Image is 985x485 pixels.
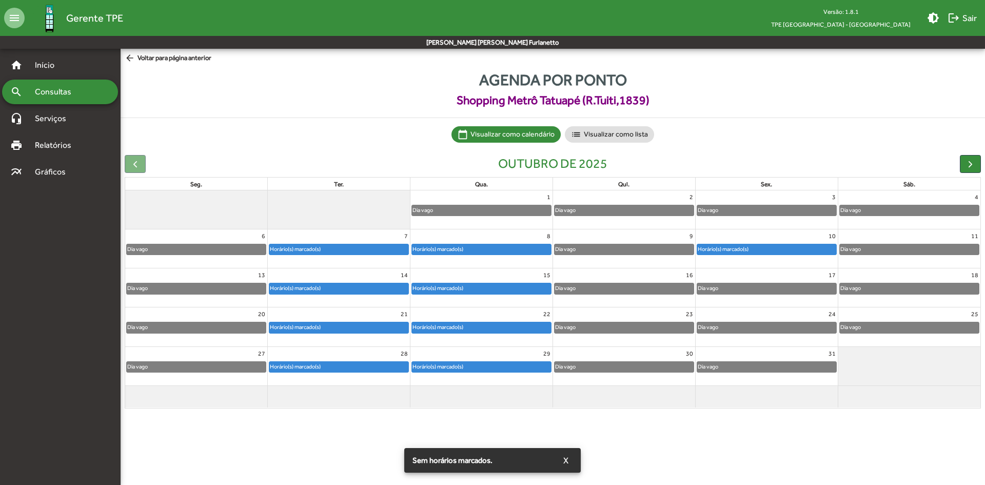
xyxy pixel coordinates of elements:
td: 31 de outubro de 2025 [695,346,838,385]
a: 21 de outubro de 2025 [399,307,410,321]
div: Dia vago [697,283,719,293]
a: 17 de outubro de 2025 [826,268,838,282]
a: 1 de outubro de 2025 [545,190,553,204]
mat-icon: arrow_back [125,53,137,64]
mat-icon: menu [4,8,25,28]
span: Consultas [29,86,85,98]
a: 16 de outubro de 2025 [684,268,695,282]
td: 4 de outubro de 2025 [838,190,980,229]
span: Agenda por ponto [121,68,985,91]
div: Horário(s) marcado(s) [697,244,749,254]
div: Dia vago [840,205,861,215]
mat-icon: search [10,86,23,98]
a: 2 de outubro de 2025 [687,190,695,204]
a: terça-feira [332,179,346,190]
mat-icon: calendar_today [458,129,468,140]
td: 14 de outubro de 2025 [268,268,410,307]
span: Gráficos [29,166,80,178]
div: Dia vago [412,205,434,215]
div: Dia vago [555,244,576,254]
a: quarta-feira [473,179,490,190]
div: Dia vago [840,322,861,332]
mat-chip: Visualizar como lista [565,126,654,143]
span: Shopping Metrô Tatuapé (R.Tuiti,1839) [121,91,985,109]
a: 4 de outubro de 2025 [973,190,980,204]
td: 1 de outubro de 2025 [410,190,553,229]
td: 18 de outubro de 2025 [838,268,980,307]
a: 20 de outubro de 2025 [256,307,267,321]
mat-icon: logout [948,12,960,24]
a: quinta-feira [616,179,632,190]
div: Dia vago [697,362,719,372]
div: Horário(s) marcado(s) [269,283,321,293]
div: Versão: 1.8.1 [763,5,919,18]
span: Voltar para página anterior [125,53,211,64]
td: 15 de outubro de 2025 [410,268,553,307]
div: Dia vago [127,283,148,293]
td: 10 de outubro de 2025 [695,229,838,268]
td: 6 de outubro de 2025 [125,229,268,268]
div: Dia vago [555,322,576,332]
div: Horário(s) marcado(s) [412,244,464,254]
div: Dia vago [697,205,719,215]
div: Dia vago [127,244,148,254]
a: 15 de outubro de 2025 [541,268,553,282]
div: Horário(s) marcado(s) [269,362,321,372]
div: Horário(s) marcado(s) [412,322,464,332]
a: 27 de outubro de 2025 [256,347,267,360]
a: 10 de outubro de 2025 [826,229,838,243]
a: 23 de outubro de 2025 [684,307,695,321]
td: 28 de outubro de 2025 [268,346,410,385]
a: segunda-feira [188,179,204,190]
a: Gerente TPE [25,2,123,35]
div: Dia vago [127,322,148,332]
td: 29 de outubro de 2025 [410,346,553,385]
span: Gerente TPE [66,10,123,26]
span: Sem horários marcados. [412,455,493,465]
button: X [555,451,577,470]
td: 17 de outubro de 2025 [695,268,838,307]
a: 13 de outubro de 2025 [256,268,267,282]
div: Dia vago [127,362,148,372]
span: X [563,451,568,470]
div: Dia vago [840,283,861,293]
div: Dia vago [697,322,719,332]
td: 16 de outubro de 2025 [553,268,695,307]
a: 31 de outubro de 2025 [826,347,838,360]
td: 13 de outubro de 2025 [125,268,268,307]
a: 29 de outubro de 2025 [541,347,553,360]
span: TPE [GEOGRAPHIC_DATA] - [GEOGRAPHIC_DATA] [763,18,919,31]
a: 18 de outubro de 2025 [969,268,980,282]
td: 24 de outubro de 2025 [695,307,838,346]
td: 22 de outubro de 2025 [410,307,553,346]
mat-chip: Visualizar como calendário [451,126,561,143]
mat-icon: brightness_medium [927,12,939,24]
button: Sair [943,9,981,27]
a: 8 de outubro de 2025 [545,229,553,243]
td: 2 de outubro de 2025 [553,190,695,229]
div: Dia vago [555,283,576,293]
td: 23 de outubro de 2025 [553,307,695,346]
a: 14 de outubro de 2025 [399,268,410,282]
div: Horário(s) marcado(s) [269,244,321,254]
a: 28 de outubro de 2025 [399,347,410,360]
div: Horário(s) marcado(s) [269,322,321,332]
a: sexta-feira [759,179,774,190]
span: Relatórios [29,139,85,151]
td: 7 de outubro de 2025 [268,229,410,268]
mat-icon: headset_mic [10,112,23,125]
a: 25 de outubro de 2025 [969,307,980,321]
div: Horário(s) marcado(s) [412,362,464,372]
span: Início [29,59,69,71]
div: Dia vago [555,362,576,372]
div: Horário(s) marcado(s) [412,283,464,293]
td: 11 de outubro de 2025 [838,229,980,268]
mat-icon: print [10,139,23,151]
mat-icon: multiline_chart [10,166,23,178]
a: 7 de outubro de 2025 [402,229,410,243]
div: Dia vago [555,205,576,215]
a: 24 de outubro de 2025 [826,307,838,321]
td: 25 de outubro de 2025 [838,307,980,346]
td: 30 de outubro de 2025 [553,346,695,385]
mat-icon: list [571,129,581,140]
